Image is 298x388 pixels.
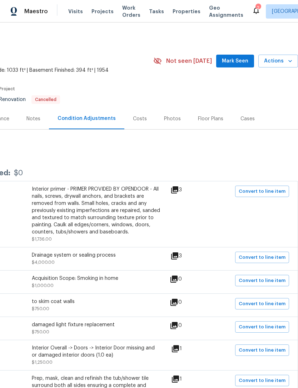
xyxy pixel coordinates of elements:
[32,330,49,334] span: $750.00
[240,115,255,122] div: Cases
[91,8,114,15] span: Projects
[235,186,289,197] button: Convert to line item
[235,375,289,386] button: Convert to line item
[32,298,160,305] div: to skim coat walls
[14,170,23,177] div: $0
[32,252,160,259] div: Drainage system or sealing process
[133,115,147,122] div: Costs
[170,252,205,260] div: 3
[239,253,285,262] span: Convert to line item
[32,360,53,364] span: $1,250.00
[58,115,116,122] div: Condition Adjustments
[173,8,200,15] span: Properties
[170,298,205,307] div: 0
[209,4,243,19] span: Geo Assignments
[198,115,223,122] div: Floor Plans
[24,8,48,15] span: Maestro
[32,97,59,102] span: Cancelled
[239,187,285,196] span: Convert to line item
[235,275,289,286] button: Convert to line item
[216,55,254,68] button: Mark Seen
[239,377,285,385] span: Convert to line item
[32,344,160,359] div: Interior Overall -> Doors -> Interior Door missing and or damaged interior doors (1.0 ea)
[122,4,140,19] span: Work Orders
[26,115,40,122] div: Notes
[32,186,160,236] div: Interior primer - PRIMER PROVIDED BY OPENDOOR - All nails, screws, drywall anchors, and brackets ...
[32,260,55,264] span: $4,000.00
[32,283,54,288] span: $1,000.00
[32,321,160,328] div: damaged light fixture replacement
[239,277,285,285] span: Convert to line item
[239,300,285,308] span: Convert to line item
[235,344,289,356] button: Convert to line item
[171,344,205,353] div: 1
[32,237,52,241] span: $1,736.00
[170,186,205,194] div: 3
[255,4,260,11] div: 2
[239,323,285,331] span: Convert to line item
[235,252,289,263] button: Convert to line item
[222,57,248,66] span: Mark Seen
[171,375,205,383] div: 1
[32,307,49,311] span: $750.00
[258,55,298,68] button: Actions
[68,8,83,15] span: Visits
[32,275,160,282] div: Acquisition Scope: Smoking in home
[170,275,205,283] div: 0
[170,321,205,330] div: 0
[235,298,289,309] button: Convert to line item
[235,321,289,333] button: Convert to line item
[164,115,181,122] div: Photos
[149,9,164,14] span: Tasks
[264,57,292,66] span: Actions
[239,346,285,354] span: Convert to line item
[166,57,212,65] span: Not seen [DATE]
